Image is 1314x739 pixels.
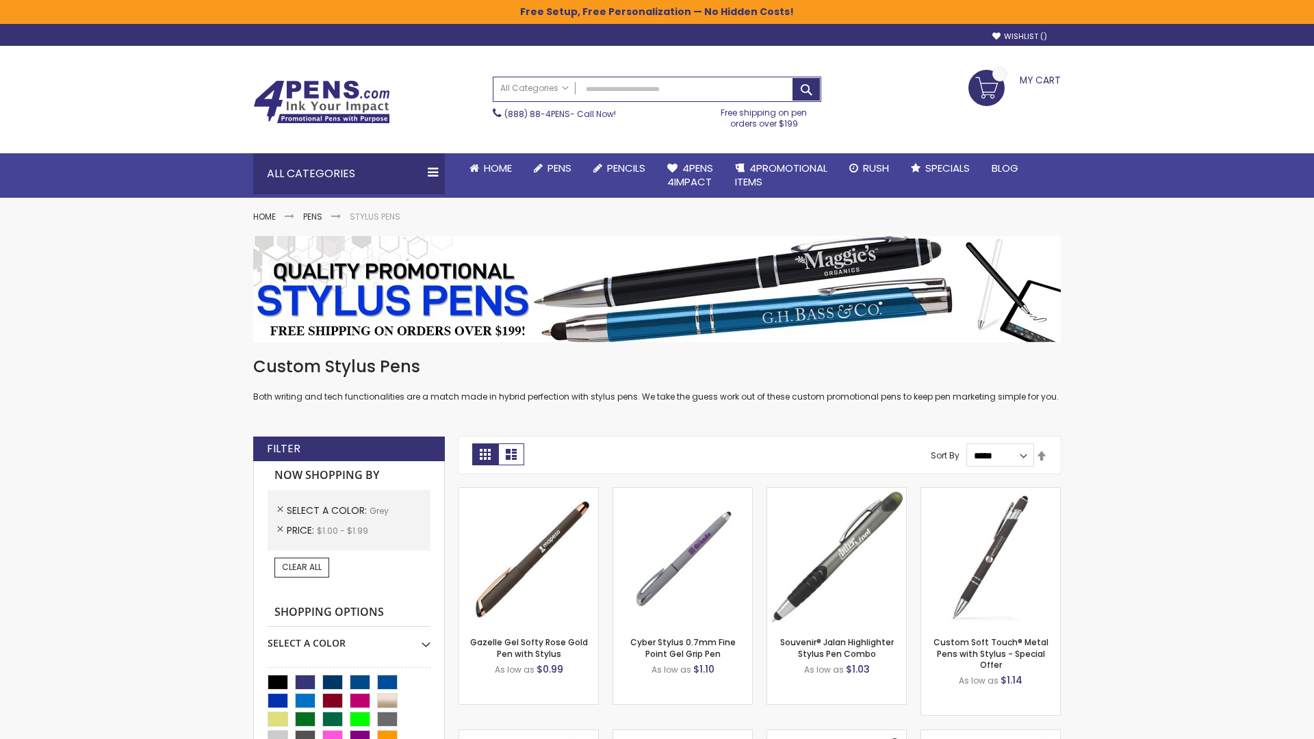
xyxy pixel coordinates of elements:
[652,664,691,675] span: As low as
[282,561,322,573] span: Clear All
[707,102,822,129] div: Free shipping on pen orders over $199
[981,153,1029,183] a: Blog
[268,598,430,627] strong: Shopping Options
[735,161,827,189] span: 4PROMOTIONAL ITEMS
[537,662,563,676] span: $0.99
[724,153,838,198] a: 4PROMOTIONALITEMS
[838,153,900,183] a: Rush
[667,161,713,189] span: 4Pens 4impact
[900,153,981,183] a: Specials
[370,505,389,517] span: Grey
[804,664,844,675] span: As low as
[484,161,512,175] span: Home
[863,161,889,175] span: Rush
[303,211,322,222] a: Pens
[504,108,616,120] span: - Call Now!
[253,356,1061,378] h1: Custom Stylus Pens
[459,487,598,499] a: Gazelle Gel Softy Rose Gold Pen with Stylus-Grey
[693,662,714,676] span: $1.10
[504,108,570,120] a: (888) 88-4PENS
[500,83,569,94] span: All Categories
[472,443,498,465] strong: Grid
[495,664,534,675] span: As low as
[459,153,523,183] a: Home
[350,211,400,222] strong: Stylus Pens
[582,153,656,183] a: Pencils
[921,487,1060,499] a: Custom Soft Touch® Metal Pens with Stylus-Grey
[931,450,959,461] label: Sort By
[493,77,576,100] a: All Categories
[253,236,1061,342] img: Stylus Pens
[959,675,999,686] span: As low as
[547,161,571,175] span: Pens
[613,488,752,627] img: Cyber Stylus 0.7mm Fine Point Gel Grip Pen-Grey
[287,523,317,537] span: Price
[656,153,724,198] a: 4Pens4impact
[459,488,598,627] img: Gazelle Gel Softy Rose Gold Pen with Stylus-Grey
[287,504,370,517] span: Select A Color
[253,356,1061,403] div: Both writing and tech functionalities are a match made in hybrid perfection with stylus pens. We ...
[992,31,1047,42] a: Wishlist
[253,211,276,222] a: Home
[523,153,582,183] a: Pens
[267,441,300,456] strong: Filter
[613,487,752,499] a: Cyber Stylus 0.7mm Fine Point Gel Grip Pen-Grey
[274,558,329,577] a: Clear All
[317,525,368,536] span: $1.00 - $1.99
[925,161,970,175] span: Specials
[1001,673,1022,687] span: $1.14
[268,627,430,650] div: Select A Color
[630,636,736,659] a: Cyber Stylus 0.7mm Fine Point Gel Grip Pen
[607,161,645,175] span: Pencils
[767,488,906,627] img: Souvenir® Jalan Highlighter Stylus Pen Combo-Grey
[767,487,906,499] a: Souvenir® Jalan Highlighter Stylus Pen Combo-Grey
[846,662,870,676] span: $1.03
[933,636,1048,670] a: Custom Soft Touch® Metal Pens with Stylus - Special Offer
[780,636,894,659] a: Souvenir® Jalan Highlighter Stylus Pen Combo
[470,636,588,659] a: Gazelle Gel Softy Rose Gold Pen with Stylus
[921,488,1060,627] img: Custom Soft Touch® Metal Pens with Stylus-Grey
[268,461,430,490] strong: Now Shopping by
[992,161,1018,175] span: Blog
[253,80,390,124] img: 4Pens Custom Pens and Promotional Products
[253,153,445,194] div: All Categories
